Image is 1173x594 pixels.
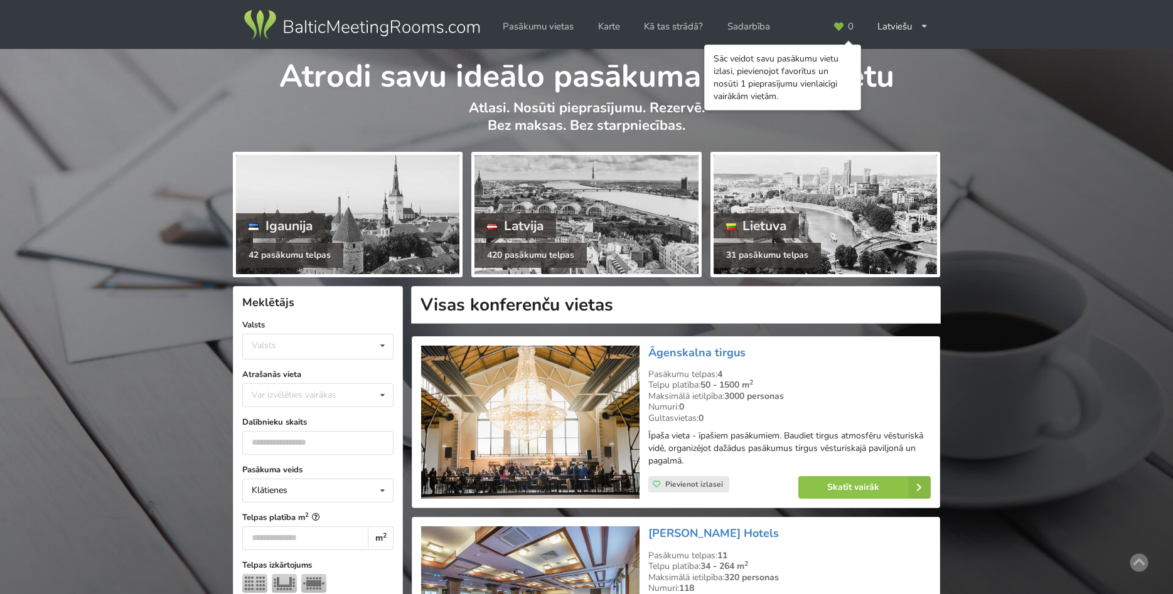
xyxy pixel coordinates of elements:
[798,476,931,499] a: Skatīt vairāk
[242,295,294,310] span: Meklētājs
[648,401,931,413] div: Numuri:
[368,526,394,550] div: m
[272,574,297,593] img: U-Veids
[383,531,387,540] sup: 2
[717,368,722,380] strong: 4
[648,369,931,380] div: Pasākumu telpas:
[679,401,684,413] strong: 0
[474,243,587,268] div: 420 pasākumu telpas
[648,526,779,541] a: [PERSON_NAME] Hotels
[714,243,821,268] div: 31 pasākumu telpas
[648,345,746,360] a: Āgenskalna tirgus
[648,550,931,561] div: Pasākumu telpas:
[724,390,784,402] strong: 3000 personas
[242,464,394,476] label: Pasākuma veids
[233,49,940,97] h1: Atrodi savu ideālo pasākuma norises vietu
[252,486,287,495] div: Klātienes
[648,583,931,594] div: Numuri:
[242,319,394,331] label: Valsts
[714,53,852,103] div: Sāc veidot savu pasākumu vietu izlasi, pievienojot favorītus un nosūti 1 pieprasījumu vienlaicīgi...
[717,549,727,561] strong: 11
[699,412,704,424] strong: 0
[848,22,854,31] span: 0
[700,379,753,391] strong: 50 - 1500 m
[665,479,723,489] span: Pievienot izlasei
[719,14,779,39] a: Sadarbība
[252,340,276,351] div: Valsts
[233,99,940,147] p: Atlasi. Nosūti pieprasījumu. Rezervē. Bez maksas. Bez starpniecības.
[249,388,365,402] div: Var izvēlēties vairākas
[648,379,931,391] div: Telpu platība:
[242,416,394,428] label: Dalībnieku skaits
[242,574,267,593] img: Teātris
[648,391,931,402] div: Maksimālā ietilpība:
[589,14,629,39] a: Karte
[494,14,582,39] a: Pasākumu vietas
[471,152,701,277] a: Latvija 420 pasākumu telpas
[710,152,940,277] a: Lietuva 31 pasākumu telpas
[648,572,931,583] div: Maksimālā ietilpība:
[749,378,753,387] sup: 2
[679,582,694,594] strong: 118
[700,560,748,572] strong: 34 - 264 m
[724,571,779,583] strong: 320 personas
[648,561,931,572] div: Telpu platība:
[242,8,482,43] img: Baltic Meeting Rooms
[648,413,931,424] div: Gultasvietas:
[236,213,325,238] div: Igaunija
[744,559,748,568] sup: 2
[411,286,941,324] h1: Visas konferenču vietas
[236,243,343,268] div: 42 pasākumu telpas
[305,511,309,519] sup: 2
[474,213,556,238] div: Latvija
[301,574,326,593] img: Sapulce
[635,14,712,39] a: Kā tas strādā?
[869,14,937,39] div: Latviešu
[421,346,639,499] img: Neierastas vietas | Rīga | Āgenskalna tirgus
[242,511,394,524] label: Telpas platība m
[242,368,394,381] label: Atrašanās vieta
[233,152,463,277] a: Igaunija 42 pasākumu telpas
[242,559,394,571] label: Telpas izkārtojums
[714,213,800,238] div: Lietuva
[648,430,931,467] p: Īpaša vieta - īpašiem pasākumiem. Baudiet tirgus atmosfēru vēsturiskā vidē, organizējot dažādus p...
